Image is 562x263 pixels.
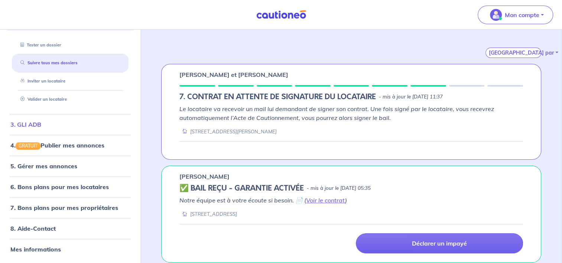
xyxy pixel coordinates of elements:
a: Mes informations [10,246,61,253]
h5: 7. CONTRAT EN ATTENTE DE SIGNATURE DU LOCATAIRE [179,92,376,101]
p: [PERSON_NAME] et [PERSON_NAME] [179,70,288,79]
div: [STREET_ADDRESS][PERSON_NAME] [179,128,277,135]
a: 6. Bons plans pour mes locataires [10,183,109,191]
a: 7. Bons plans pour mes propriétaires [10,204,118,211]
div: [STREET_ADDRESS] [179,211,237,218]
a: 4.GRATUITPublier mes annonces [10,142,104,149]
div: state: CONTRACT-VALIDATED, Context: IN-MANAGEMENT,IS-GL-CAUTION [179,184,523,193]
a: Suivre tous mes dossiers [17,60,78,65]
div: Mes informations [3,242,137,257]
a: Tester un dossier [17,42,61,47]
a: Voir le contrat [306,197,345,204]
div: 8. Aide-Contact [3,221,137,236]
a: 5. Gérer mes annonces [10,162,77,170]
p: Mon compte [505,10,539,19]
div: Valider un locataire [12,93,129,105]
button: illu_account_valid_menu.svgMon compte [478,6,553,24]
a: Déclarer un impayé [356,233,523,253]
div: state: SIGNING-CONTRACT-IN-PROGRESS, Context: ,IS-GL-CAUTION [179,92,523,101]
p: Déclarer un impayé [412,240,467,247]
p: - mis à jour le [DATE] 05:35 [307,185,371,192]
button: [GEOGRAPHIC_DATA] par [485,48,541,58]
p: [PERSON_NAME] [179,172,230,181]
div: Inviter un locataire [12,75,129,87]
img: Cautioneo [253,10,309,19]
div: 3. GLI ADB [3,117,137,132]
p: - mis à jour le [DATE] 11:37 [379,93,443,101]
a: Inviter un locataire [17,78,65,84]
div: Tester un dossier [12,39,129,51]
em: Notre équipe est à votre écoute si besoin. 📄 ( ) [179,197,347,204]
div: Suivre tous mes dossiers [12,57,129,69]
a: Valider un locataire [17,97,67,102]
div: 7. Bons plans pour mes propriétaires [3,200,137,215]
em: Le locataire va recevoir un mail lui demandant de signer son contrat. Une fois signé par le locat... [179,105,494,121]
a: 3. GLI ADB [10,121,41,128]
img: illu_account_valid_menu.svg [490,9,502,21]
div: 5. Gérer mes annonces [3,159,137,173]
div: 6. Bons plans pour mes locataires [3,179,137,194]
h5: ✅ BAIL REÇU - GARANTIE ACTIVÉE [179,184,304,193]
a: 8. Aide-Contact [10,225,56,232]
div: 4.GRATUITPublier mes annonces [3,138,137,153]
